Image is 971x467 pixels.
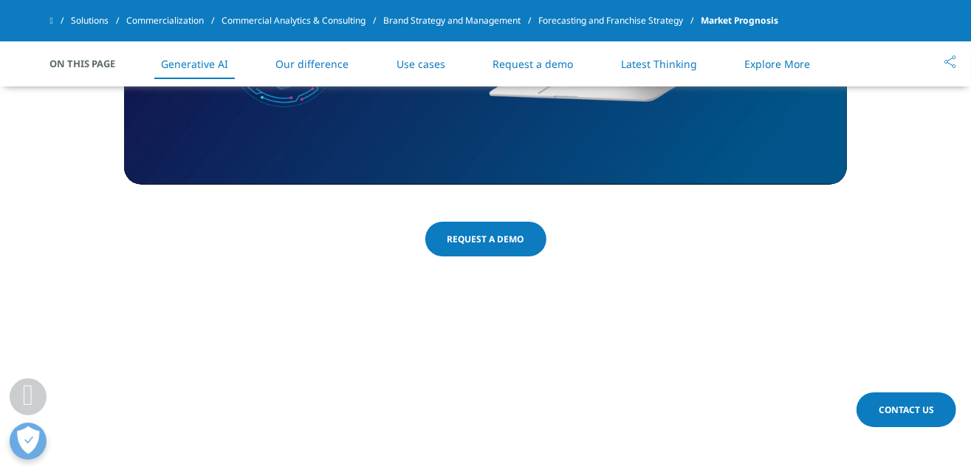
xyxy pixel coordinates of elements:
[744,57,810,71] a: Explore More
[50,56,131,71] span: On This Page
[126,7,222,34] a: Commercialization
[10,423,47,460] button: 打开偏好
[701,7,778,34] span: Market Prognosis
[857,392,956,427] a: Contact Us
[425,222,546,256] a: Request a demo
[397,57,445,71] a: Use cases
[71,7,126,34] a: Solutions
[222,7,383,34] a: Commercial Analytics & Consulting
[538,7,701,34] a: Forecasting and Franchise Strategy
[275,57,349,71] a: Our difference
[447,233,524,245] span: Request a demo
[161,57,228,71] a: Generative AI
[493,57,573,71] a: Request a demo
[383,7,538,34] a: Brand Strategy and Management
[879,403,934,416] span: Contact Us
[621,57,697,71] a: Latest Thinking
